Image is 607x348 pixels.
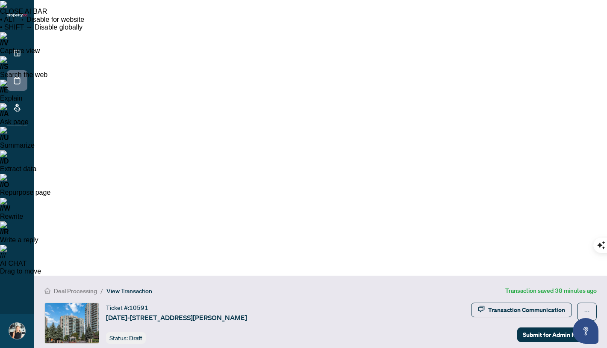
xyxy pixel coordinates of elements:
[129,304,148,312] span: 10591
[106,303,148,312] div: Ticket #:
[9,323,25,339] img: Profile Icon
[106,312,247,323] span: [DATE]-[STREET_ADDRESS][PERSON_NAME]
[584,308,590,314] span: ellipsis
[45,303,99,343] img: IMG-W12369119_1.jpg
[573,318,598,344] button: Open asap
[517,327,597,342] button: Submit for Admin Review
[106,287,152,295] span: View Transaction
[54,287,97,295] span: Deal Processing
[129,334,142,342] span: Draft
[505,286,597,296] article: Transaction saved 38 minutes ago
[488,303,565,317] div: Transaction Communication
[523,328,591,342] span: Submit for Admin Review
[471,303,572,317] button: Transaction Communication
[100,286,103,296] li: /
[44,288,50,294] span: home
[106,332,146,344] div: Status:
